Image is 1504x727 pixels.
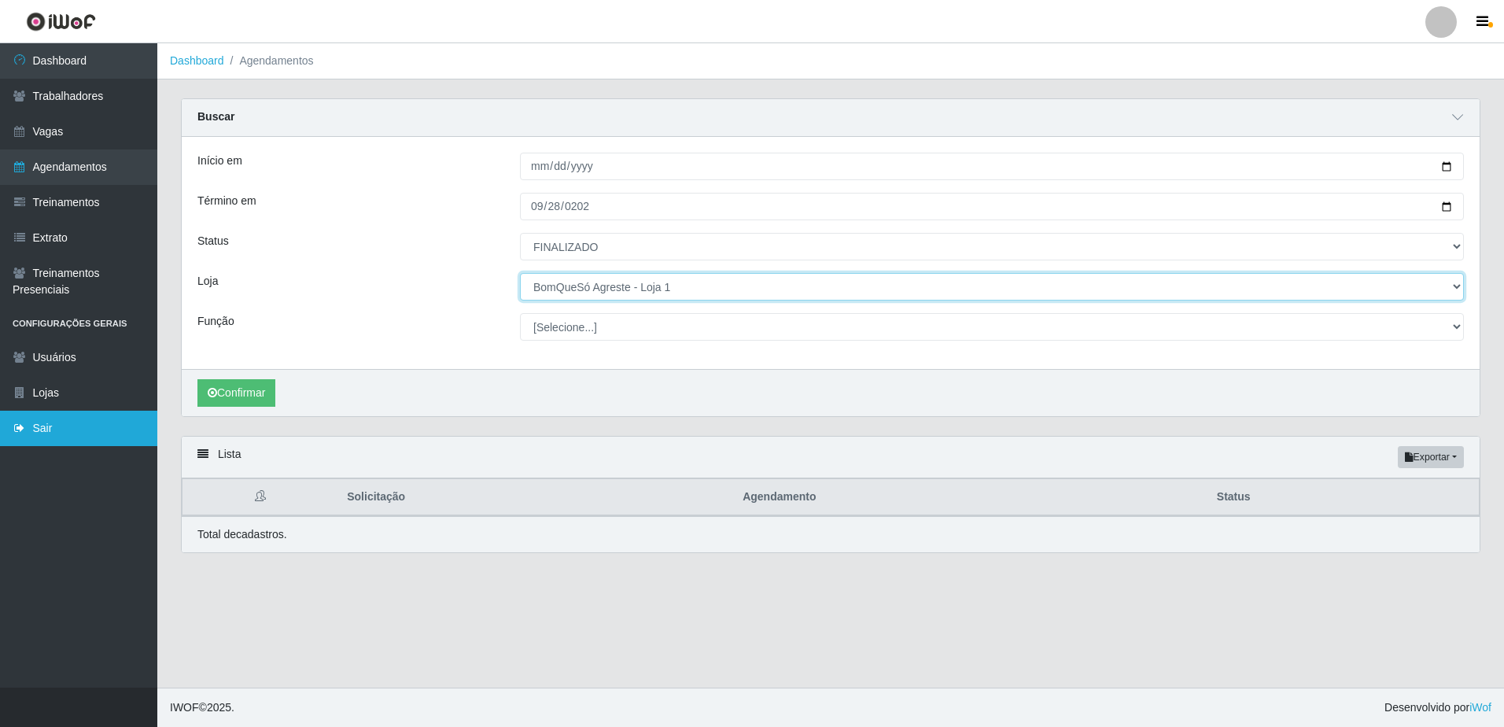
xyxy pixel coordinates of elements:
button: Confirmar [197,379,275,407]
label: Término em [197,193,256,209]
input: 00/00/0000 [520,153,1464,180]
th: Status [1207,479,1480,516]
span: Desenvolvido por [1384,699,1491,716]
div: Lista [182,437,1480,478]
input: 00/00/0000 [520,193,1464,220]
button: Exportar [1398,446,1464,468]
label: Loja [197,273,218,290]
th: Agendamento [733,479,1207,516]
p: Total de cadastros. [197,526,287,543]
li: Agendamentos [224,53,314,69]
nav: breadcrumb [157,43,1504,79]
th: Solicitação [337,479,733,516]
span: © 2025 . [170,699,234,716]
a: iWof [1469,701,1491,714]
img: CoreUI Logo [26,12,96,31]
span: IWOF [170,701,199,714]
label: Função [197,313,234,330]
strong: Buscar [197,110,234,123]
label: Início em [197,153,242,169]
a: Dashboard [170,54,224,67]
label: Status [197,233,229,249]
